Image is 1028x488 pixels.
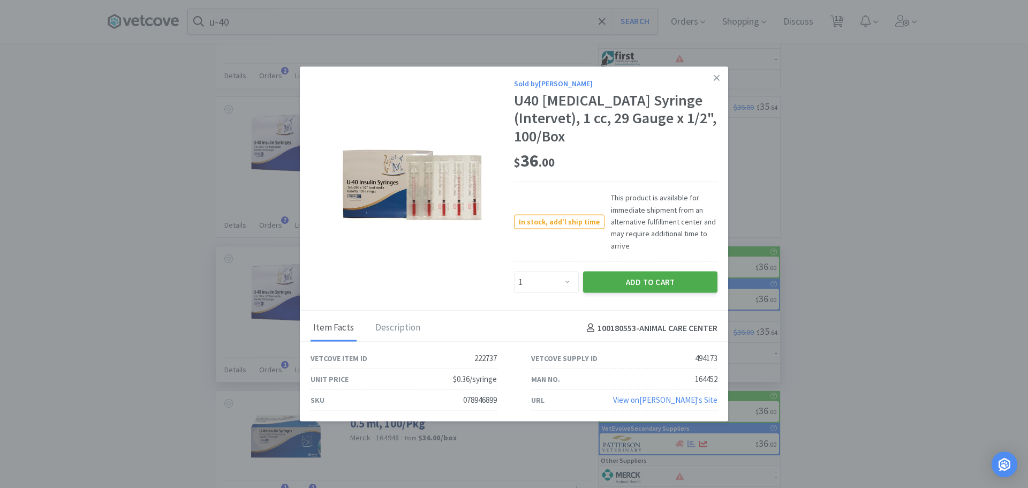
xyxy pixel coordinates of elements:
div: URL [531,394,545,406]
div: Sold by [PERSON_NAME] [514,77,717,89]
div: 078946899 [463,394,497,407]
span: $ [514,154,520,169]
button: Add to Cart [583,272,717,293]
div: SKU [311,394,324,406]
div: Vetcove Item ID [311,352,367,364]
span: 36 [514,149,555,171]
div: Vetcove Supply ID [531,352,598,364]
div: U40 [MEDICAL_DATA] Syringe (Intervet), 1 cc, 29 Gauge x 1/2", 100/Box [514,91,717,145]
div: Description [373,315,423,342]
span: In stock, add'l ship time [515,215,604,228]
div: Open Intercom Messenger [992,452,1017,477]
span: . 00 [539,154,555,169]
h4: 100180553 - ANIMAL CARE CENTER [583,321,717,335]
div: Item Facts [311,315,357,342]
div: Man No. [531,373,560,385]
div: 494173 [695,352,717,365]
div: 164452 [695,373,717,386]
span: This product is available for immediate shipment from an alternative fulfillment center and may r... [604,192,717,252]
div: Unit Price [311,373,349,385]
div: $0.36/syringe [453,373,497,386]
a: View on[PERSON_NAME]'s Site [613,395,717,405]
div: 222737 [474,352,497,365]
img: 692d4a1532bb41889977d4cc888cb7b6_494173.jpeg [343,115,482,254]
